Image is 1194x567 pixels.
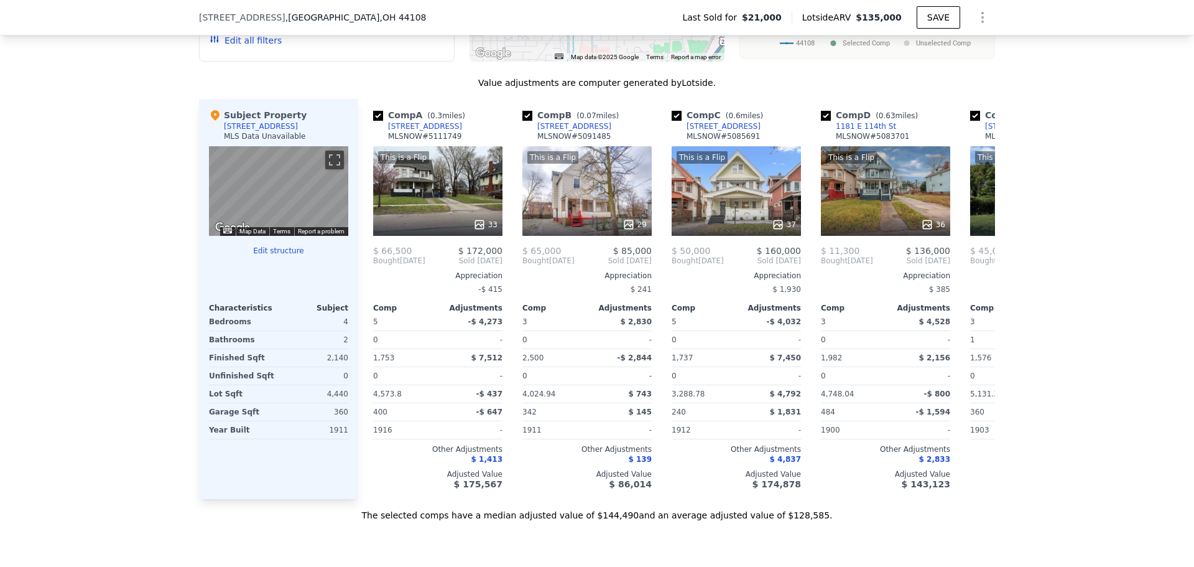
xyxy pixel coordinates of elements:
div: [STREET_ADDRESS] [985,121,1059,131]
div: Other Adjustments [821,444,950,454]
div: Street View [209,146,348,236]
div: 0 [281,367,348,385]
span: Last Sold for [682,11,742,24]
div: Comp [373,303,438,313]
a: [STREET_ADDRESS] [522,121,611,131]
div: - [888,421,950,439]
span: Sold [DATE] [425,256,502,266]
span: 0.07 [580,111,596,120]
div: Other Adjustments [522,444,652,454]
a: Open this area in Google Maps (opens a new window) [212,220,253,236]
span: Sold [DATE] [724,256,801,266]
div: MLSNOW # 5083701 [836,131,909,141]
span: $ 85,000 [613,246,652,256]
span: -$ 4,273 [468,317,502,326]
span: Sold [DATE] [873,256,950,266]
a: [STREET_ADDRESS] [970,121,1059,131]
div: 1912 [672,421,734,439]
span: $ 65,000 [522,246,561,256]
div: Comp [821,303,886,313]
div: 1903 [970,421,1032,439]
span: $ 4,528 [919,317,950,326]
span: -$ 647 [476,408,502,416]
div: This is a Flip [975,151,1026,164]
div: Adjusted Value [970,469,1099,479]
span: $ 241 [631,285,652,294]
a: Terms (opens in new tab) [273,228,290,235]
div: - [440,367,502,385]
button: Toggle fullscreen view [325,151,344,169]
span: 4,024.94 [522,390,555,398]
div: This is a Flip [826,151,877,164]
div: Subject [279,303,348,313]
div: 4 [281,313,348,330]
div: 0 [672,331,734,349]
span: Lotside ARV [802,11,856,24]
div: - [739,331,801,349]
button: Show Options [970,5,995,30]
div: - [888,331,950,349]
button: SAVE [917,6,960,29]
div: 0 [373,331,435,349]
div: - [590,367,652,385]
a: [STREET_ADDRESS] [672,121,761,131]
span: -$ 1,594 [916,408,950,416]
div: 33 [473,218,497,231]
text: Selected Comp [843,39,890,47]
div: Unfinished Sqft [209,367,276,385]
span: , OH 44108 [379,12,426,22]
img: Google [212,220,253,236]
div: - [888,367,950,385]
div: Map [209,146,348,236]
div: Adjusted Value [522,469,652,479]
div: This is a Flip [378,151,429,164]
div: 0 [522,331,585,349]
div: Adjustments [587,303,652,313]
div: [DATE] [821,256,873,266]
div: Appreciation [373,271,502,281]
span: 3,288.78 [672,390,705,398]
div: 4,440 [281,385,348,403]
img: Google [473,45,514,62]
div: Comp [672,303,736,313]
span: $ 139 [628,455,652,464]
span: $ 1,831 [770,408,801,416]
div: Value adjustments are computer generated by Lotside . [199,77,995,89]
span: 342 [522,408,537,416]
div: - [739,421,801,439]
div: 1900 [821,421,883,439]
span: $135,000 [856,12,902,22]
div: 2,140 [281,349,348,367]
div: Adjustments [886,303,950,313]
div: Bathrooms [209,331,276,349]
span: 0.63 [879,111,895,120]
button: Edit all filters [210,34,282,47]
span: 484 [821,408,835,416]
span: -$ 437 [476,390,502,398]
span: $ 45,000 [970,246,1009,256]
span: 1,982 [821,354,842,362]
span: $ 175,567 [454,479,502,489]
div: [STREET_ADDRESS] [388,121,462,131]
span: 400 [373,408,387,416]
span: Map data ©2025 Google [571,54,639,60]
div: Adjusted Value [672,469,801,479]
span: $ 7,450 [770,354,801,362]
div: [STREET_ADDRESS] [537,121,611,131]
div: 1911 [522,421,585,439]
span: , [GEOGRAPHIC_DATA] [285,11,427,24]
span: $ 160,000 [757,246,801,256]
div: Finished Sqft [209,349,276,367]
span: $21,000 [742,11,782,24]
span: 360 [970,408,984,416]
div: Adjusted Value [373,469,502,479]
span: 3 [970,317,975,326]
span: 0 [821,372,826,380]
div: MLSNOW # 5111749 [388,131,461,141]
div: 2 [281,331,348,349]
div: Adjusted Value [821,469,950,479]
div: 1911 [281,421,348,439]
span: $ 4,837 [770,455,801,464]
span: 0.6 [728,111,740,120]
div: Comp A [373,109,470,121]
